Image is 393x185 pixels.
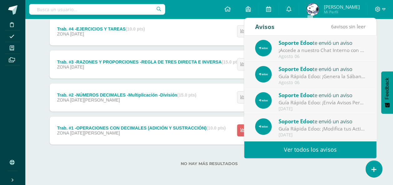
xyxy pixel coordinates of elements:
[70,97,120,102] span: [DATE][PERSON_NAME]
[279,65,365,73] div: te envió un aviso
[279,125,365,132] div: Guía Rápida Edoo: ¡Modifica tus Actividades de Forma Sencilla y Segura!: En Edoo, seguimos compro...
[279,106,365,111] div: [DATE]
[279,118,313,125] span: Soporte Edoo
[331,23,365,30] span: avisos sin leer
[57,26,145,31] div: Trab. #4 -EJERCICIOS Y TAREAS
[279,80,365,85] div: Agosto 06
[244,141,376,158] a: Ver todos los avisos
[57,64,69,69] span: ZONA
[57,31,69,36] span: ZONA
[57,130,69,135] span: ZONA
[279,39,313,46] span: Soporte Edoo
[255,118,272,135] img: 2ac04e7532c0868506636c65c6247924.png
[279,39,365,47] div: te envió un aviso
[57,126,225,130] div: Trab. #1 -OPERACIONES CON DECIMALES (ADICIÓN Y SUSTRACCIÓN)
[384,78,390,99] span: Feedback
[29,4,165,15] input: Busca un usuario...
[279,117,365,125] div: te envió un aviso
[279,132,365,138] div: [DATE]
[126,26,145,31] strong: (10.0 pts)
[331,23,334,30] span: 6
[57,59,241,64] div: Trab. #3 -RAZONES Y PROPORCIONES -REGLA DE TRES DIRECTA E INVERSA
[279,47,365,54] div: ¡Accede a nuestro Chat Interno con El Equipo de Soporte y mejora tu experiencia en Edoo LMS!: ¡Te...
[57,93,196,97] div: Trab. #2 -NÚMEROS DECIMALES -Multiplicación -División
[381,71,393,114] button: Feedback - Mostrar encuesta
[70,130,120,135] span: [DATE][PERSON_NAME]
[279,65,313,73] span: Soporte Edoo
[279,54,365,59] div: Agosto 06
[255,18,275,35] div: Avisos
[70,31,84,36] span: [DATE]
[255,40,272,56] img: 2ac04e7532c0868506636c65c6247924.png
[177,93,196,97] strong: (15.0 pts)
[279,73,365,80] div: Guía Rápida Edoo: ¡Genera la Sábana de tu Curso en Pocos Pasos!: En Edoo, buscamos facilitar la a...
[324,4,360,10] span: [PERSON_NAME]
[279,91,365,99] div: te envió un aviso
[324,9,360,15] span: Mi Perfil
[279,92,313,99] span: Soporte Edoo
[50,161,369,166] label: No hay más resultados
[255,92,272,109] img: 2ac04e7532c0868506636c65c6247924.png
[206,126,225,130] strong: (10.0 pts)
[279,99,365,106] div: Guía Rápida Edoo: ¡Envía Avisos Personalizados a Estudiantes Específicos con Facilidad!: En Edoo,...
[306,3,319,16] img: 9f3e462957a752f0448c70b988ddf16b.png
[70,64,84,69] span: [DATE]
[57,97,69,102] span: ZONA
[255,66,272,83] img: 2ac04e7532c0868506636c65c6247924.png
[222,59,241,64] strong: (15.0 pts)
